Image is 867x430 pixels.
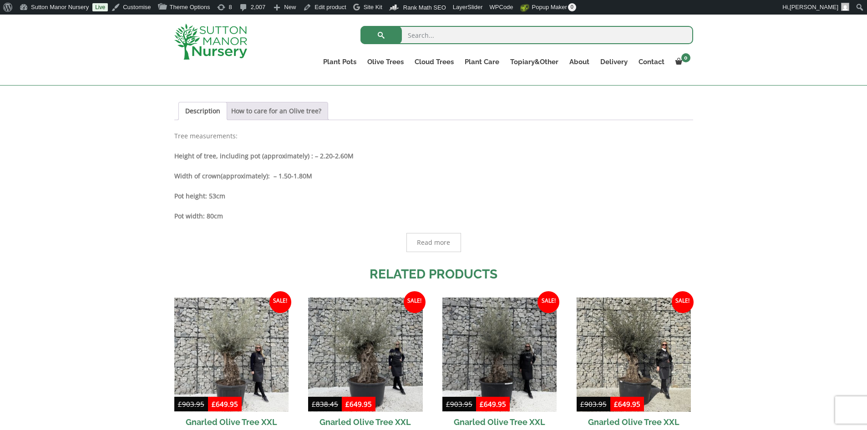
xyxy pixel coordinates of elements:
a: Olive Trees [362,56,409,68]
a: Description [185,102,220,120]
a: Cloud Trees [409,56,459,68]
a: Contact [633,56,670,68]
strong: Width of crown : – 1.50-1.80M [174,172,312,180]
a: Live [92,3,108,11]
bdi: 903.95 [178,400,204,409]
a: Topiary&Other [505,56,564,68]
span: 0 [681,53,690,62]
span: 0 [568,3,576,11]
span: Read more [417,239,450,246]
bdi: 903.95 [580,400,607,409]
a: Delivery [595,56,633,68]
img: Gnarled Olive Tree XXL (Ancient) J463 [174,298,289,412]
span: Sale! [404,291,426,313]
span: Sale! [672,291,694,313]
span: £ [446,400,450,409]
img: Gnarled Olive Tree XXL (Ancient) J442 [308,298,422,412]
img: Gnarled Olive Tree XXL (Ancient) J426 [577,298,691,412]
bdi: 903.95 [446,400,472,409]
input: Search... [360,26,693,44]
bdi: 649.95 [212,400,238,409]
b: Height of tree, including pot (approximately) : – 2.20-2.60M [174,152,354,160]
span: Rank Math SEO [403,4,446,11]
span: Sale! [269,291,291,313]
bdi: 649.95 [480,400,506,409]
a: About [564,56,595,68]
a: How to care for an Olive tree? [231,102,321,120]
bdi: 649.95 [345,400,372,409]
span: £ [580,400,584,409]
strong: Pot width: 80cm [174,212,223,220]
span: £ [312,400,316,409]
span: Sale! [537,291,559,313]
span: £ [480,400,484,409]
strong: Pot height: 53cm [174,192,225,200]
a: Plant Pots [318,56,362,68]
a: 0 [670,56,693,68]
h2: Related products [174,265,693,284]
bdi: 649.95 [614,400,640,409]
span: £ [614,400,618,409]
span: £ [178,400,182,409]
img: Gnarled Olive Tree XXL (Ancient) J473 [442,298,557,412]
span: Site Kit [364,4,382,10]
span: [PERSON_NAME] [790,4,838,10]
p: Tree measurements: [174,131,693,142]
bdi: 838.45 [312,400,338,409]
span: £ [212,400,216,409]
span: £ [345,400,350,409]
a: Plant Care [459,56,505,68]
img: logo [174,24,247,60]
b: (approximately) [221,172,268,180]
